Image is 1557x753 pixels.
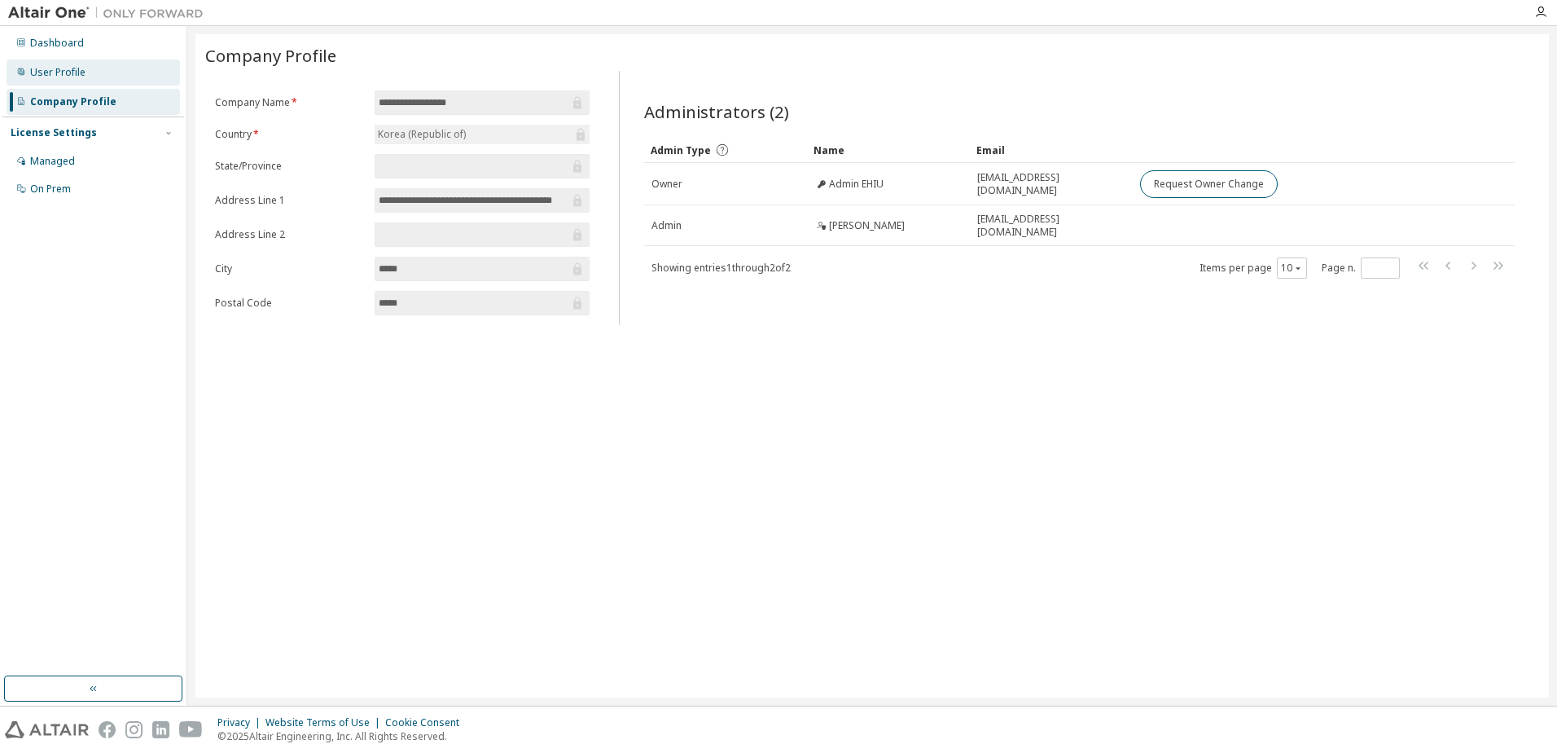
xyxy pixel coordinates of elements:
[205,44,336,67] span: Company Profile
[651,143,711,157] span: Admin Type
[215,262,365,275] label: City
[829,178,884,191] span: Admin EHIU
[30,95,116,108] div: Company Profile
[215,297,365,310] label: Postal Code
[11,126,97,139] div: License Settings
[385,716,469,729] div: Cookie Consent
[5,721,89,738] img: altair_logo.svg
[1322,258,1400,279] span: Page n.
[1140,170,1278,198] button: Request Owner Change
[30,66,86,79] div: User Profile
[814,137,963,163] div: Name
[217,729,469,743] p: © 2025 Altair Engineering, Inc. All Rights Reserved.
[375,125,468,143] div: Korea (Republic of)
[30,183,71,196] div: On Prem
[651,178,682,191] span: Owner
[977,171,1125,197] span: [EMAIL_ADDRESS][DOMAIN_NAME]
[125,721,143,738] img: instagram.svg
[99,721,116,738] img: facebook.svg
[977,213,1125,239] span: [EMAIL_ADDRESS][DOMAIN_NAME]
[215,160,365,173] label: State/Province
[651,219,682,232] span: Admin
[152,721,169,738] img: linkedin.svg
[651,261,791,275] span: Showing entries 1 through 2 of 2
[8,5,212,21] img: Altair One
[976,137,1126,163] div: Email
[1281,262,1303,275] button: 10
[644,100,789,123] span: Administrators (2)
[30,37,84,50] div: Dashboard
[829,219,905,232] span: [PERSON_NAME]
[1200,258,1307,279] span: Items per page
[375,125,590,144] div: Korea (Republic of)
[217,716,265,729] div: Privacy
[215,128,365,141] label: Country
[215,228,365,241] label: Address Line 2
[215,96,365,109] label: Company Name
[215,194,365,207] label: Address Line 1
[30,155,75,168] div: Managed
[265,716,385,729] div: Website Terms of Use
[179,721,203,738] img: youtube.svg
